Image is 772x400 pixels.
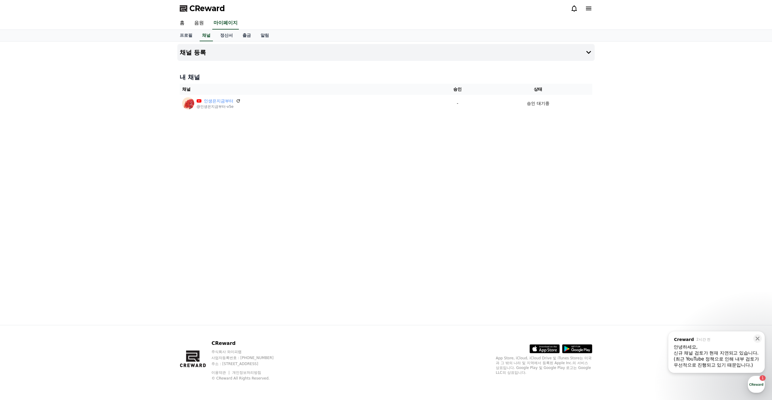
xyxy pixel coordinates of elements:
p: @인생은지금부터-v5e [197,104,241,109]
a: 음원 [189,17,209,30]
a: 채널 [200,30,213,41]
img: 인생은지금부터 [182,97,194,109]
a: 알림 [256,30,274,41]
p: CReward [211,340,285,347]
th: 승인 [431,84,484,95]
p: © CReward All Rights Reserved. [211,376,285,381]
th: 상태 [484,84,592,95]
a: CReward [180,4,225,13]
a: 출금 [238,30,256,41]
a: 이용약관 [211,370,230,375]
h4: 채널 등록 [180,49,206,56]
p: App Store, iCloud, iCloud Drive 및 iTunes Store는 미국과 그 밖의 나라 및 지역에서 등록된 Apple Inc.의 서비스 상표입니다. Goo... [496,356,592,375]
h4: 내 채널 [180,73,592,81]
p: 주소 : [STREET_ADDRESS] [211,361,285,366]
p: 사업자등록번호 : [PHONE_NUMBER] [211,355,285,360]
a: 정산서 [215,30,238,41]
a: 개인정보처리방침 [232,370,261,375]
button: 채널 등록 [177,44,595,61]
p: 승인 대기중 [527,100,549,107]
a: 프로필 [175,30,197,41]
a: 마이페이지 [212,17,239,30]
a: 홈 [175,17,189,30]
th: 채널 [180,84,431,95]
p: 주식회사 와이피랩 [211,349,285,354]
p: - [434,100,482,107]
a: 인생은지금부터 [204,98,233,104]
span: CReward [189,4,225,13]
